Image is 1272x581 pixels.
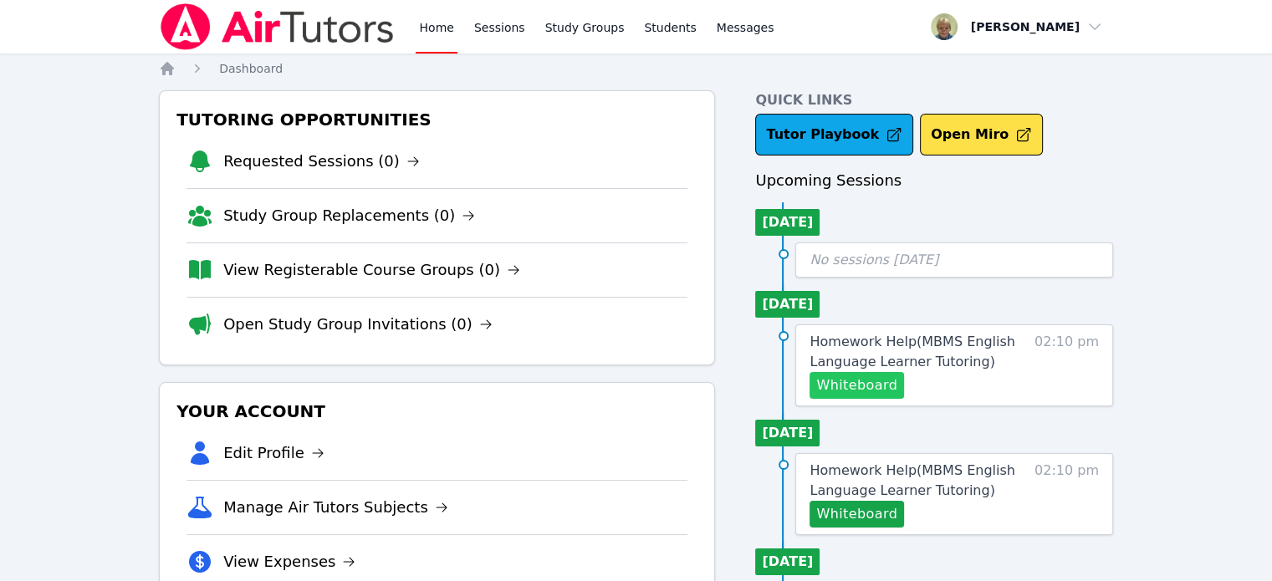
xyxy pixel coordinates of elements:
[219,60,283,77] a: Dashboard
[173,396,701,426] h3: Your Account
[810,372,904,399] button: Whiteboard
[810,334,1014,369] span: Homework Help ( MBMS English Language Learner Tutoring )
[810,501,904,527] button: Whiteboard
[173,104,701,135] h3: Tutoring Opportunities
[1034,461,1099,527] span: 02:10 pm
[810,332,1026,372] a: Homework Help(MBMS English Language Learner Tutoring)
[755,420,820,446] li: [DATE]
[159,3,396,50] img: Air Tutors
[920,114,1043,155] button: Open Miro
[755,548,820,575] li: [DATE]
[219,62,283,75] span: Dashboard
[223,496,448,519] a: Manage Air Tutors Subjects
[223,441,324,465] a: Edit Profile
[810,461,1026,501] a: Homework Help(MBMS English Language Learner Tutoring)
[755,169,1113,192] h3: Upcoming Sessions
[717,19,774,36] span: Messages
[223,204,475,227] a: Study Group Replacements (0)
[159,60,1113,77] nav: Breadcrumb
[223,150,420,173] a: Requested Sessions (0)
[810,252,938,268] span: No sessions [DATE]
[810,462,1014,498] span: Homework Help ( MBMS English Language Learner Tutoring )
[755,114,913,155] a: Tutor Playbook
[223,313,493,336] a: Open Study Group Invitations (0)
[223,258,520,282] a: View Registerable Course Groups (0)
[755,209,820,236] li: [DATE]
[755,90,1113,110] h4: Quick Links
[755,291,820,318] li: [DATE]
[1034,332,1099,399] span: 02:10 pm
[223,550,355,573] a: View Expenses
